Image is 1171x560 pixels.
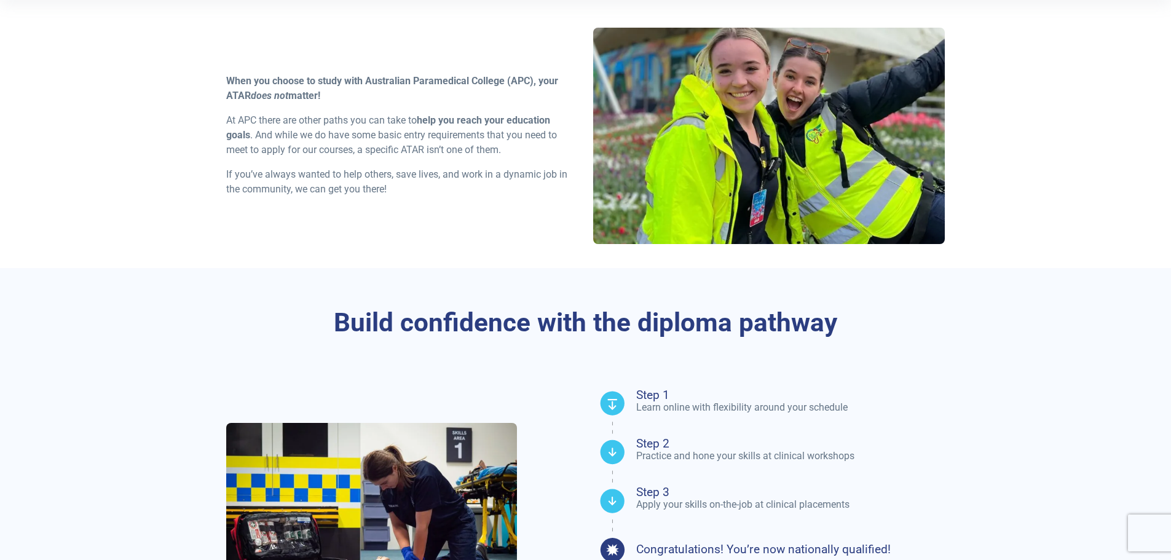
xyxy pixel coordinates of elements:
p: At APC there are other paths you can take to . And while we do have some basic entry requirements... [226,113,578,157]
strong: When you choose to study with Australian Paramedical College (APC), your ATAR matter! [226,75,558,101]
p: Apply your skills on-the-job at clinical placements [636,498,945,511]
h4: Step 3 [636,486,945,498]
em: does not [251,90,288,101]
h3: Build confidence with the diploma pathway [226,307,945,339]
p: Learn online with flexibility around your schedule [636,401,945,414]
p: If you’ve always wanted to help others, save lives, and work in a dynamic job in the community, w... [226,167,578,197]
h4: Step 2 [636,438,945,449]
h4: Step 1 [636,389,945,401]
h4: Congratulations! You’re now nationally qualified! [636,543,891,555]
p: Practice and hone your skills at clinical workshops [636,449,945,463]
